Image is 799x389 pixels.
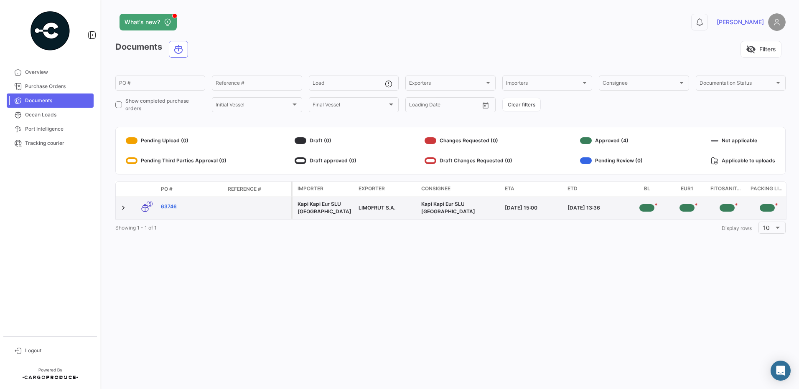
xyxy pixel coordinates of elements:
[115,225,157,231] span: Showing 1 - 1 of 1
[421,201,475,215] span: Kapi Kapi Eur SLU Hamburgo
[502,98,541,111] button: Clear filters
[224,182,291,196] datatable-header-cell: Reference #
[125,97,205,112] span: Show completed purchase orders
[627,182,667,197] datatable-header-cell: BL
[120,14,177,30] button: What's new?
[355,182,418,197] datatable-header-cell: Exporter
[298,185,323,192] span: Importer
[7,93,94,108] a: Documents
[707,182,747,197] datatable-header-cell: Fitosanitario
[313,103,387,109] span: Final Vessel
[501,182,564,197] datatable-header-cell: ETA
[228,185,261,193] span: Reference #
[25,125,90,133] span: Port Intelligence
[505,204,561,212] div: [DATE] 15:00
[29,10,71,52] img: powered-by.png
[7,136,94,150] a: Tracking courier
[427,103,460,109] input: To
[126,154,226,167] div: Pending Third Parties Approval (0)
[409,81,484,87] span: Exporters
[295,134,356,147] div: Draft (0)
[7,79,94,93] a: Purchase Orders
[746,44,756,54] span: visibility_off
[425,134,512,147] div: Changes Requested (0)
[161,185,173,193] span: PO #
[564,182,627,197] datatable-header-cell: ETD
[506,81,581,87] span: Importers
[421,185,450,192] span: Consignee
[700,81,774,87] span: Documentation Status
[768,13,786,31] img: placeholder-user.png
[25,83,90,90] span: Purchase Orders
[711,154,775,167] div: Applicable to uploads
[717,18,764,26] span: [PERSON_NAME]
[147,201,153,207] span: 5
[359,185,385,192] span: Exporter
[603,81,677,87] span: Consignee
[418,182,501,197] datatable-header-cell: Consignee
[25,111,90,119] span: Ocean Loads
[25,68,90,76] span: Overview
[580,134,643,147] div: Approved (4)
[132,186,158,192] datatable-header-cell: Transport mode
[644,185,650,193] span: BL
[298,200,352,215] div: Kapi Kapi Eur SLU [GEOGRAPHIC_DATA]
[763,224,770,231] span: 10
[740,41,781,58] button: visibility_offFilters
[169,41,188,57] button: Ocean
[25,97,90,104] span: Documents
[567,204,623,212] div: [DATE] 13:36
[710,185,744,193] span: Fitosanitario
[359,204,415,212] div: LIMOFRUT S.A.
[711,134,775,147] div: Not applicable
[425,154,512,167] div: Draft Changes Requested (0)
[409,103,421,109] input: From
[115,41,191,58] h3: Documents
[7,65,94,79] a: Overview
[126,134,226,147] div: Pending Upload (0)
[505,185,514,192] span: ETA
[125,18,160,26] span: What's new?
[295,154,356,167] div: Draft approved (0)
[479,99,492,111] button: Open calendar
[681,185,693,193] span: EUR1
[722,225,752,231] span: Display rows
[161,203,221,210] a: 63746
[293,182,355,197] datatable-header-cell: Importer
[25,139,90,147] span: Tracking courier
[747,182,787,197] datatable-header-cell: Packing List
[25,347,90,354] span: Logout
[216,103,290,109] span: Initial Vessel
[751,185,784,193] span: Packing List
[7,122,94,136] a: Port Intelligence
[580,154,643,167] div: Pending Review (0)
[119,204,127,212] a: Expand/Collapse Row
[771,361,791,381] div: Abrir Intercom Messenger
[158,182,224,196] datatable-header-cell: PO #
[667,182,707,197] datatable-header-cell: EUR1
[567,185,578,192] span: ETD
[7,108,94,122] a: Ocean Loads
